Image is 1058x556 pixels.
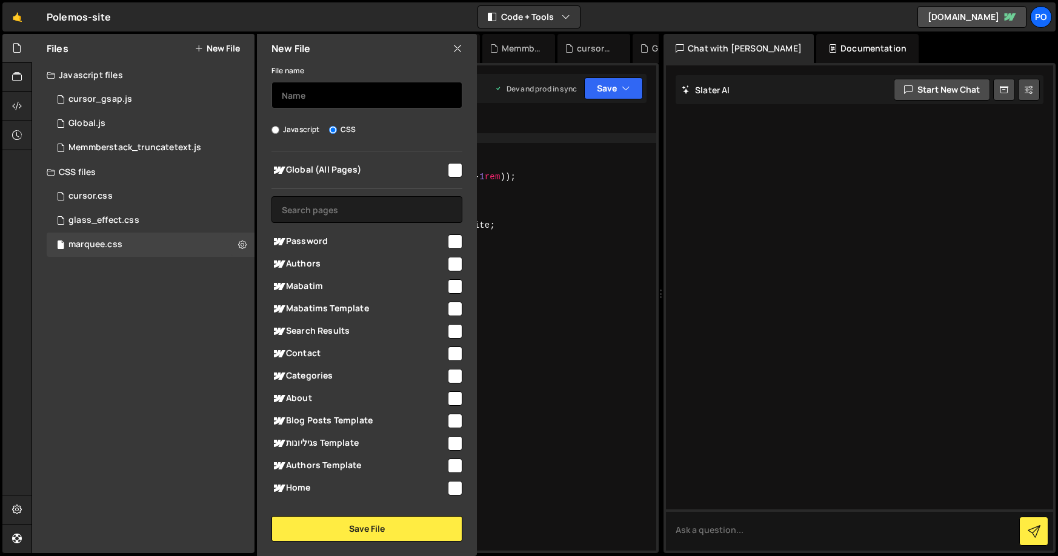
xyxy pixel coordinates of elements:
[271,458,446,473] span: Authors Template
[271,65,304,77] label: File name
[894,79,990,101] button: Start new chat
[917,6,1026,28] a: [DOMAIN_NAME]
[329,124,356,136] label: CSS
[47,208,255,233] div: 17290/47986.css
[271,414,446,428] span: Blog Posts Template
[816,34,919,63] div: Documentation
[682,84,730,96] h2: Slater AI
[652,42,689,55] div: Global.js
[47,184,255,208] div: 17290/48278.css
[271,196,462,223] input: Search pages
[195,44,240,53] button: New File
[494,84,577,94] div: Dev and prod in sync
[68,239,122,250] div: marquee.css
[329,126,337,134] input: CSS
[32,160,255,184] div: CSS files
[271,346,446,361] span: Contact
[271,82,462,108] input: Name
[68,142,201,153] div: Memmberstack_truncatetext.js
[271,234,446,249] span: Password
[68,94,132,105] div: cursor_gsap.js
[68,118,105,129] div: Global.js
[664,34,814,63] div: Chat with [PERSON_NAME]
[271,257,446,271] span: Authors
[2,2,32,31] a: 🤙
[47,111,255,136] div: 17290/47927.js
[271,324,446,339] span: Search Results
[47,87,255,111] div: 17290/47981.js
[577,42,616,55] div: cursor_gsap.js
[68,191,113,202] div: cursor.css
[271,163,446,177] span: Global (All Pages)
[271,279,446,294] span: Mabatim
[47,233,255,257] div: 17290/47987.css
[584,78,643,99] button: Save
[271,126,279,134] input: Javascript
[271,302,446,316] span: Mabatims Template
[271,436,446,451] span: גיליונותs Template
[1030,6,1052,28] a: Po
[47,42,68,55] h2: Files
[271,124,320,136] label: Javascript
[478,6,580,28] button: Code + Tools
[68,215,139,226] div: glass_effect.css
[502,42,541,55] div: Memmberstack_truncatetext.js
[32,63,255,87] div: Javascript files
[271,42,310,55] h2: New File
[47,10,111,24] div: Polemos-site
[271,481,446,495] span: Home
[271,516,462,541] button: Save File
[271,391,446,406] span: About
[47,136,255,160] div: 17290/47983.js
[271,369,446,383] span: Categories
